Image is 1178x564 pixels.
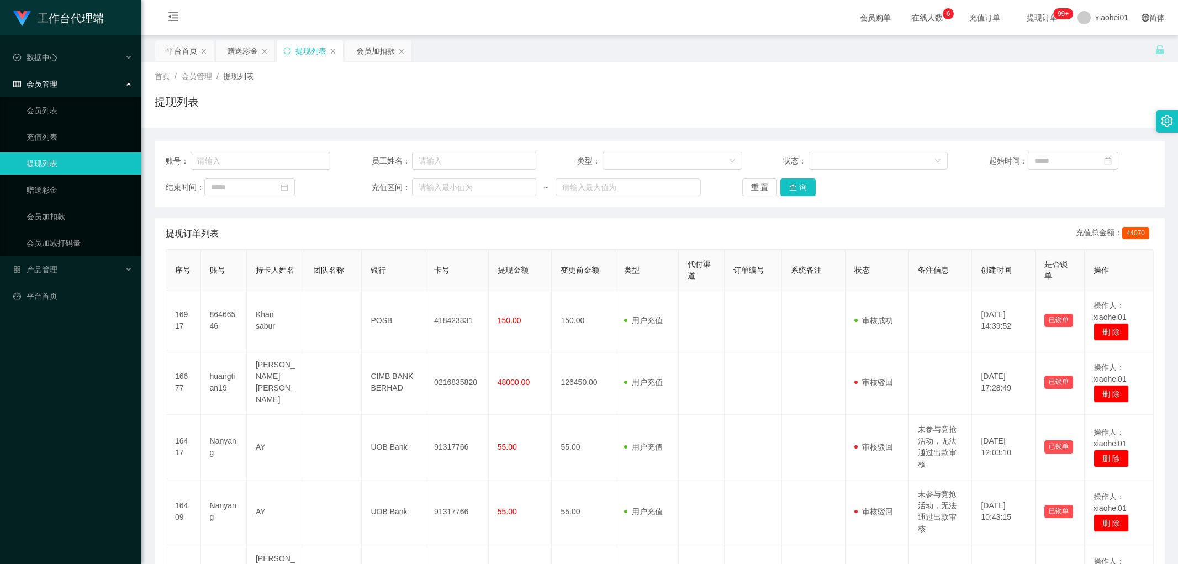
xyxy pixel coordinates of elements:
i: 图标: close [330,48,336,55]
img: logo.9652507e.png [13,11,31,27]
td: Khan sabur [247,291,304,350]
span: 提现订单列表 [166,227,219,240]
span: 系统备注 [791,266,822,275]
span: 操作人：xiaohei01 [1094,363,1127,383]
td: [PERSON_NAME] [PERSON_NAME] [247,350,304,415]
div: 充值总金额： [1076,227,1154,240]
a: 图标: dashboard平台首页 [13,285,133,307]
td: UOB Bank [362,479,425,544]
span: 结束时间： [166,182,204,193]
span: 提现订单 [1021,14,1063,22]
a: 充值列表 [27,126,133,148]
td: 16409 [166,479,201,544]
td: 55.00 [552,415,615,479]
td: 150.00 [552,291,615,350]
i: 图标: down [729,157,736,165]
span: 用户充值 [624,378,663,387]
span: 员工姓名： [372,155,412,167]
a: 赠送彩金 [27,179,133,201]
span: / [216,72,219,81]
h1: 提现列表 [155,93,199,110]
div: 平台首页 [166,40,197,61]
i: 图标: appstore-o [13,266,21,273]
span: 团队名称 [313,266,344,275]
span: 备注信息 [918,266,949,275]
td: 未参与竞抢活动，无法通过出款审核 [909,415,973,479]
span: 类型： [577,155,603,167]
i: 图标: table [13,80,21,88]
a: 会员加扣款 [27,205,133,228]
div: 提现列表 [295,40,326,61]
i: 图标: check-circle-o [13,54,21,61]
span: 会员管理 [181,72,212,81]
span: 卡号 [434,266,450,275]
span: 首页 [155,72,170,81]
span: 订单编号 [733,266,764,275]
span: 是否锁单 [1044,260,1068,280]
button: 已锁单 [1044,440,1073,454]
span: 44070 [1122,227,1149,239]
td: [DATE] 17:28:49 [972,350,1036,415]
td: [DATE] 10:43:15 [972,479,1036,544]
i: 图标: calendar [281,183,288,191]
td: 未参与竞抢活动，无法通过出款审核 [909,479,973,544]
span: 操作 [1094,266,1109,275]
span: 类型 [624,266,640,275]
td: [DATE] 12:03:10 [972,415,1036,479]
span: 创建时间 [981,266,1012,275]
td: AY [247,479,304,544]
span: 起始时间： [989,155,1028,167]
span: 150.00 [498,316,521,325]
a: 工作台代理端 [13,13,104,22]
span: 产品管理 [13,265,57,274]
sup: 963 [1053,8,1073,19]
td: 16677 [166,350,201,415]
td: 16917 [166,291,201,350]
span: 审核驳回 [854,378,893,387]
span: 提现金额 [498,266,529,275]
td: UOB Bank [362,415,425,479]
button: 已锁单 [1044,376,1073,389]
td: 126450.00 [552,350,615,415]
input: 请输入 [412,152,536,170]
button: 已锁单 [1044,505,1073,518]
i: 图标: close [398,48,405,55]
span: 充值订单 [964,14,1006,22]
span: 序号 [175,266,191,275]
span: 操作人：xiaohei01 [1094,428,1127,448]
i: 图标: calendar [1104,157,1112,165]
span: ~ [536,182,556,193]
td: [DATE] 14:39:52 [972,291,1036,350]
button: 删 除 [1094,450,1129,467]
span: 状态 [854,266,870,275]
div: 赠送彩金 [227,40,258,61]
i: 图标: sync [283,47,291,55]
span: 账号 [210,266,225,275]
button: 删 除 [1094,323,1129,341]
td: 91317766 [425,479,489,544]
span: 48000.00 [498,378,530,387]
span: / [175,72,177,81]
h1: 工作台代理端 [38,1,104,36]
td: 418423331 [425,291,489,350]
td: Nanyang [201,415,247,479]
input: 请输入最大值为 [556,178,701,196]
td: huangtian19 [201,350,247,415]
div: 会员加扣款 [356,40,395,61]
button: 删 除 [1094,514,1129,532]
i: 图标: global [1142,14,1149,22]
span: 操作人：xiaohei01 [1094,492,1127,513]
i: 图标: close [261,48,268,55]
button: 查 询 [780,178,816,196]
span: 会员管理 [13,80,57,88]
a: 会员列表 [27,99,133,122]
p: 6 [947,8,950,19]
td: CIMB BANK BERHAD [362,350,425,415]
td: Nanyang [201,479,247,544]
i: 图标: setting [1161,115,1173,127]
span: 用户充值 [624,442,663,451]
td: 86466546 [201,291,247,350]
span: 数据中心 [13,53,57,62]
a: 提现列表 [27,152,133,175]
td: AY [247,415,304,479]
